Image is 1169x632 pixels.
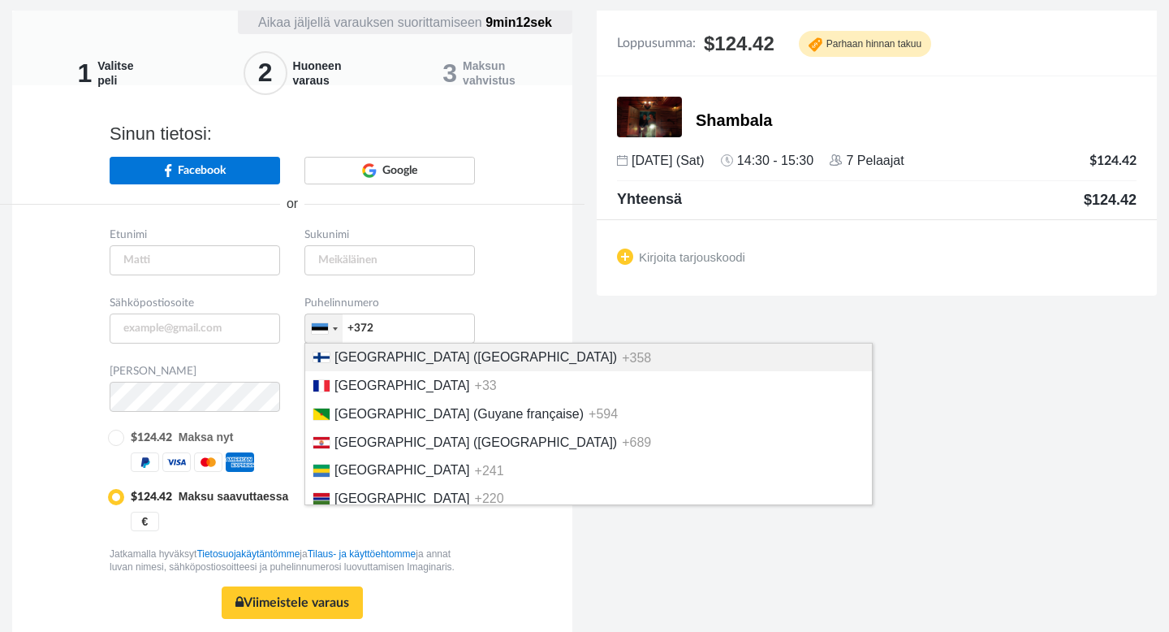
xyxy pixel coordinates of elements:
input: Matti [110,245,280,275]
span: [DATE] (Sat) [617,154,705,167]
p: Jatkamalla hyväksyt ja ja annat luvan nimesi, sähköpostiosoitteesi ja puhelinnumerosi luovuttamis... [110,548,475,574]
span: $124.42 [704,33,774,54]
span: [GEOGRAPHIC_DATA] [334,463,470,477]
input: Meikäläinen [304,245,475,275]
span: +689 [622,435,651,449]
b: $124.42 [131,491,172,503]
input: 1234567890 [304,314,475,344]
span: +33 [475,379,497,392]
img: 29a47de397bfdaa4b.jpg [617,97,682,137]
span: Parhaan hinnan takuu [809,37,921,52]
span: 1 [77,54,92,93]
a: Facebook [110,157,280,184]
span: +220 [475,491,504,505]
label: Puhelinnumero [304,295,379,311]
b: $124.42 [131,432,172,444]
span: Loppusumma: [617,37,696,51]
span: [GEOGRAPHIC_DATA] ([GEOGRAPHIC_DATA]) [334,350,617,364]
span: +594 [589,407,618,421]
span: Shambala [696,110,772,130]
td: Maksa nyt [124,429,293,446]
label: Etunimi [110,227,147,243]
span: +358 [622,350,651,364]
span: $124.42 [1084,192,1137,208]
span: [GEOGRAPHIC_DATA] [334,379,470,392]
h4: Sinun tietosi: [110,124,475,144]
label: [PERSON_NAME] [110,363,196,379]
span: min [493,15,515,29]
button: Viimeistele varaus [222,587,363,619]
td: Maksu saavuttaessa [124,488,293,505]
a: Tietosuojakäytäntömme [196,548,300,560]
div: Käteinen [131,512,159,531]
label: Sähköpostiosoite [110,295,194,311]
span: Huoneen varaus [293,58,342,88]
span: 14:30 - 15:30 [721,154,813,167]
span: 2 [244,51,287,95]
span: Facebook [178,162,226,179]
span: Yhteensä [617,192,682,206]
div: Aikaa jäljellä varauksen suorittamiseen [238,11,572,34]
a: Google [304,157,475,184]
span: 7 Pelaajat [830,154,904,167]
span: Valitse peli [97,58,133,88]
span: sek [530,15,552,29]
span: [GEOGRAPHIC_DATA] ([GEOGRAPHIC_DATA]) [334,435,617,449]
span: Google [382,162,417,179]
label: Sukunimi [304,227,349,243]
span: 9 [485,15,493,29]
td: $124.42 [1068,154,1137,169]
span: [GEOGRAPHIC_DATA] (Guyane française) [334,407,584,421]
a: Tilaus- ja käyttöehtomme [308,548,416,560]
span: [GEOGRAPHIC_DATA] [334,491,470,505]
span: +241 [475,463,504,477]
div: Estonia (Eesti): +372 [305,314,343,343]
input: example@gmail.com [110,314,280,344]
span: 12 [516,15,531,29]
